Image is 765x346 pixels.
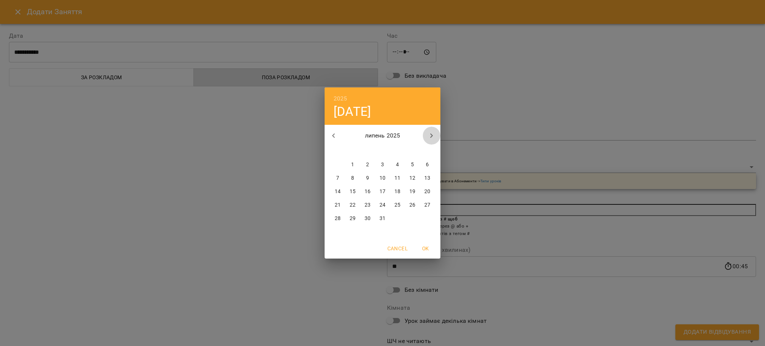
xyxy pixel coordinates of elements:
[384,242,411,255] button: Cancel
[424,201,430,209] p: 27
[421,147,434,154] span: нд
[361,212,374,225] button: 30
[346,185,359,198] button: 15
[376,185,389,198] button: 17
[331,185,344,198] button: 14
[421,158,434,172] button: 6
[365,188,371,195] p: 16
[376,147,389,154] span: чт
[394,188,400,195] p: 18
[391,172,404,185] button: 11
[361,185,374,198] button: 16
[391,158,404,172] button: 4
[350,201,356,209] p: 22
[387,244,408,253] span: Cancel
[391,198,404,212] button: 25
[376,198,389,212] button: 24
[414,242,437,255] button: OK
[366,161,369,169] p: 2
[346,198,359,212] button: 22
[394,201,400,209] p: 25
[406,198,419,212] button: 26
[334,93,347,104] button: 2025
[409,201,415,209] p: 26
[421,185,434,198] button: 20
[346,158,359,172] button: 1
[331,147,344,154] span: пн
[391,185,404,198] button: 18
[346,147,359,154] span: вт
[335,188,341,195] p: 14
[361,158,374,172] button: 2
[421,198,434,212] button: 27
[376,158,389,172] button: 3
[365,201,371,209] p: 23
[376,212,389,225] button: 31
[361,198,374,212] button: 23
[335,215,341,222] p: 28
[331,198,344,212] button: 21
[381,161,384,169] p: 3
[380,188,385,195] p: 17
[406,185,419,198] button: 19
[380,174,385,182] p: 10
[409,188,415,195] p: 19
[366,174,369,182] p: 9
[380,215,385,222] p: 31
[350,215,356,222] p: 29
[361,147,374,154] span: ср
[335,201,341,209] p: 21
[361,172,374,185] button: 9
[424,174,430,182] p: 13
[409,174,415,182] p: 12
[331,172,344,185] button: 7
[406,172,419,185] button: 12
[396,161,399,169] p: 4
[411,161,414,169] p: 5
[421,172,434,185] button: 13
[394,174,400,182] p: 11
[406,147,419,154] span: сб
[424,188,430,195] p: 20
[351,161,354,169] p: 1
[391,147,404,154] span: пт
[331,212,344,225] button: 28
[336,174,339,182] p: 7
[406,158,419,172] button: 5
[334,104,371,119] button: [DATE]
[346,172,359,185] button: 8
[416,244,434,253] span: OK
[343,131,423,140] p: липень 2025
[346,212,359,225] button: 29
[365,215,371,222] p: 30
[376,172,389,185] button: 10
[351,174,354,182] p: 8
[380,201,385,209] p: 24
[350,188,356,195] p: 15
[426,161,429,169] p: 6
